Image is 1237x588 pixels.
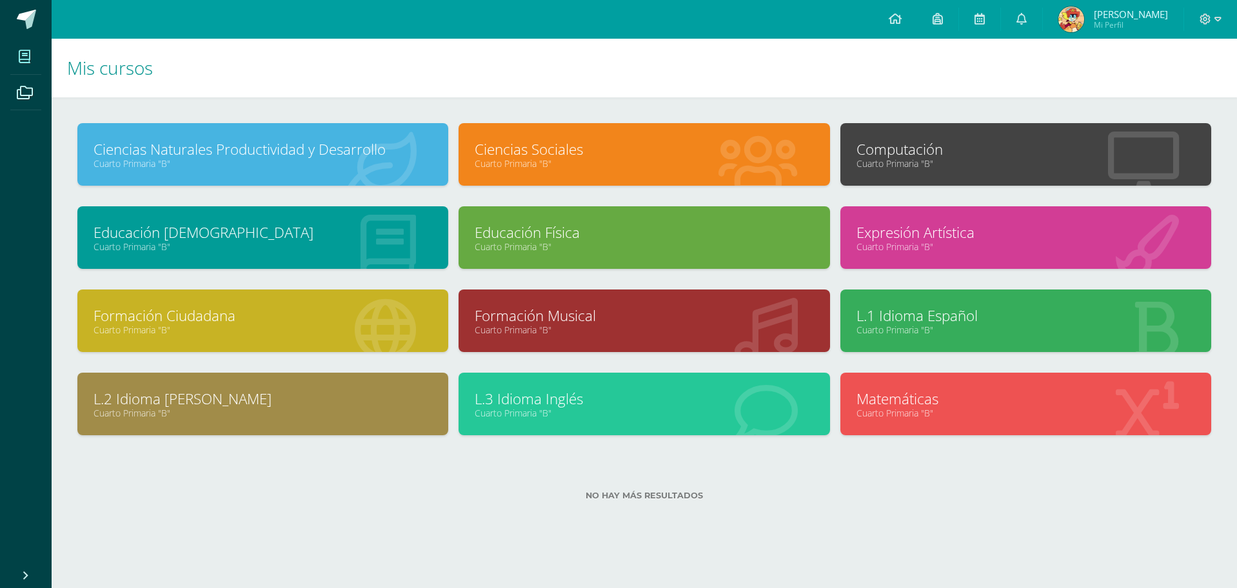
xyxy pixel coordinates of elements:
a: L.3 Idioma Inglés [475,389,813,409]
a: Cuarto Primaria "B" [94,324,432,336]
a: Cuarto Primaria "B" [475,407,813,419]
a: Cuarto Primaria "B" [856,407,1195,419]
a: Computación [856,139,1195,159]
label: No hay más resultados [77,491,1211,500]
a: Expresión Artística [856,222,1195,242]
a: Formación Musical [475,306,813,326]
a: L.1 Idioma Español [856,306,1195,326]
a: Cuarto Primaria "B" [856,157,1195,170]
img: dce7f5acc51e8ee687a1fabff937e27f.png [1058,6,1084,32]
a: Cuarto Primaria "B" [94,240,432,253]
a: Cuarto Primaria "B" [475,240,813,253]
a: L.2 Idioma [PERSON_NAME] [94,389,432,409]
a: Educación Física [475,222,813,242]
a: Matemáticas [856,389,1195,409]
a: Ciencias Naturales Productividad y Desarrollo [94,139,432,159]
a: Formación Ciudadana [94,306,432,326]
a: Cuarto Primaria "B" [475,324,813,336]
a: Cuarto Primaria "B" [856,324,1195,336]
a: Cuarto Primaria "B" [856,240,1195,253]
a: Ciencias Sociales [475,139,813,159]
span: Mi Perfil [1094,19,1168,30]
a: Cuarto Primaria "B" [94,407,432,419]
span: [PERSON_NAME] [1094,8,1168,21]
a: Cuarto Primaria "B" [475,157,813,170]
a: Cuarto Primaria "B" [94,157,432,170]
a: Educación [DEMOGRAPHIC_DATA] [94,222,432,242]
span: Mis cursos [67,55,153,80]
